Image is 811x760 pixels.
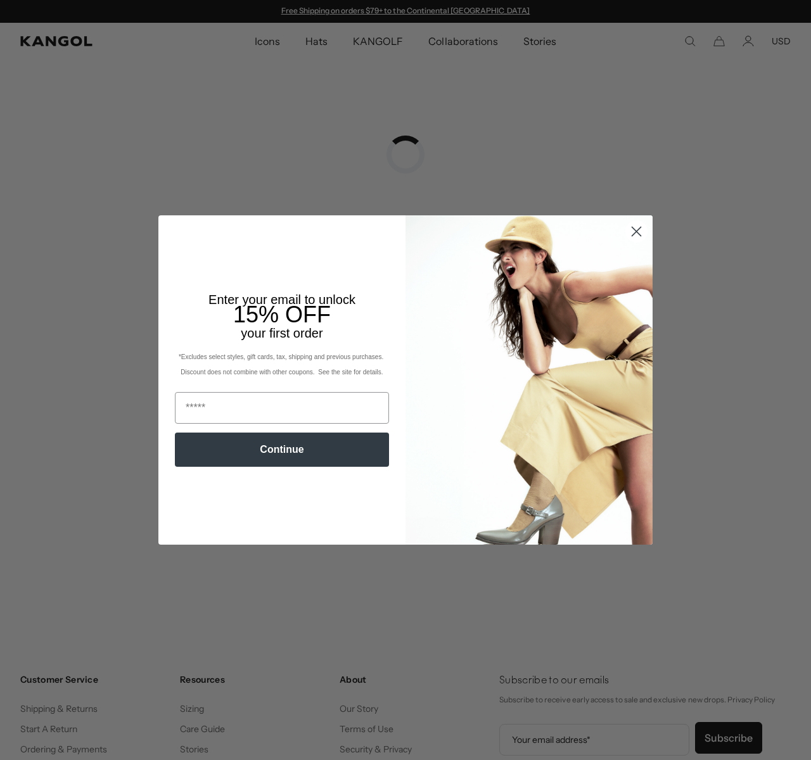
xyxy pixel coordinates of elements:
span: *Excludes select styles, gift cards, tax, shipping and previous purchases. Discount does not comb... [179,353,385,376]
button: Continue [175,433,389,467]
button: Close dialog [625,220,648,243]
span: 15% OFF [233,301,331,327]
input: Email [175,392,389,424]
span: Enter your email to unlock [208,293,355,307]
img: 93be19ad-e773-4382-80b9-c9d740c9197f.jpeg [405,215,653,545]
span: your first order [241,326,322,340]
